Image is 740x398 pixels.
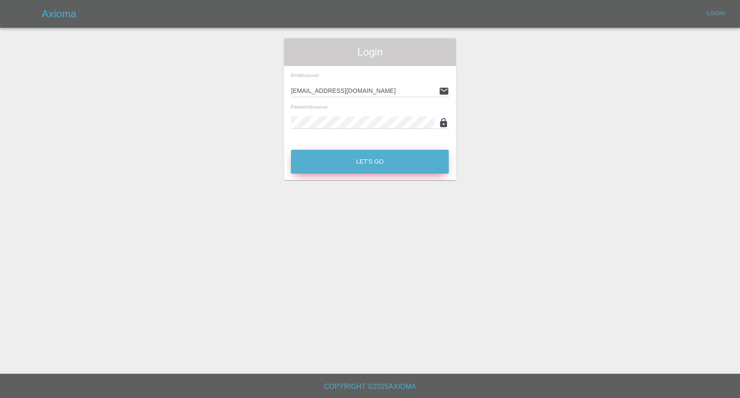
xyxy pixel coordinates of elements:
small: (required) [303,74,319,78]
small: (required) [311,105,327,109]
h6: Copyright © 2025 Axioma [7,381,733,393]
span: Password [291,104,327,109]
a: Login [702,7,730,20]
span: Email [291,72,319,78]
button: Let's Go [291,150,449,174]
h5: Axioma [42,7,76,21]
span: Login [291,45,449,59]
